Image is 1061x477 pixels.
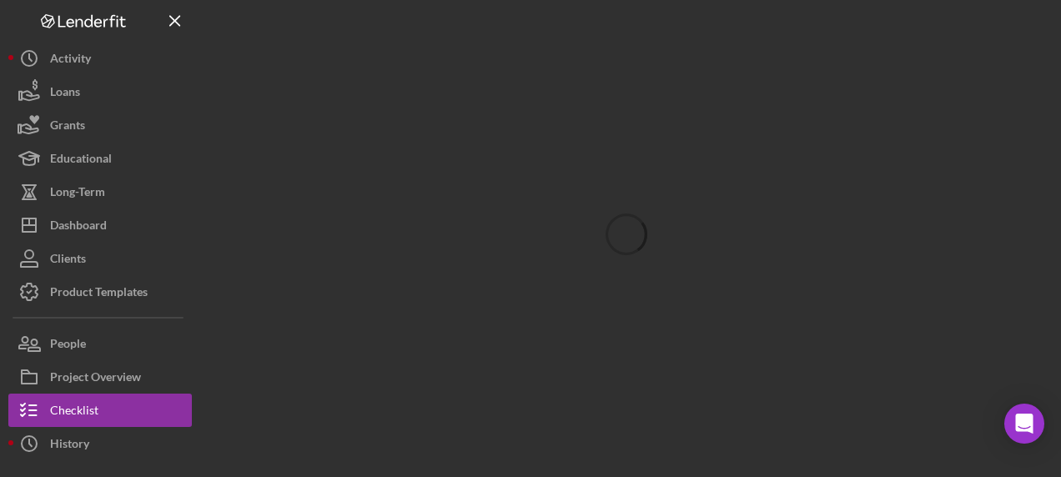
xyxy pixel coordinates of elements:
div: Activity [50,42,91,79]
div: Product Templates [50,275,148,313]
button: Loans [8,75,192,108]
button: Activity [8,42,192,75]
div: Clients [50,242,86,279]
button: History [8,427,192,460]
button: Grants [8,108,192,142]
div: History [50,427,89,464]
div: Loans [50,75,80,113]
div: Checklist [50,394,98,431]
div: Grants [50,108,85,146]
div: Educational [50,142,112,179]
button: Educational [8,142,192,175]
button: Product Templates [8,275,192,309]
button: Project Overview [8,360,192,394]
div: Long-Term [50,175,105,213]
div: People [50,327,86,364]
button: Checklist [8,394,192,427]
button: Clients [8,242,192,275]
button: Dashboard [8,208,192,242]
div: Dashboard [50,208,107,246]
button: People [8,327,192,360]
div: Project Overview [50,360,141,398]
button: Long-Term [8,175,192,208]
div: Open Intercom Messenger [1004,404,1044,444]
